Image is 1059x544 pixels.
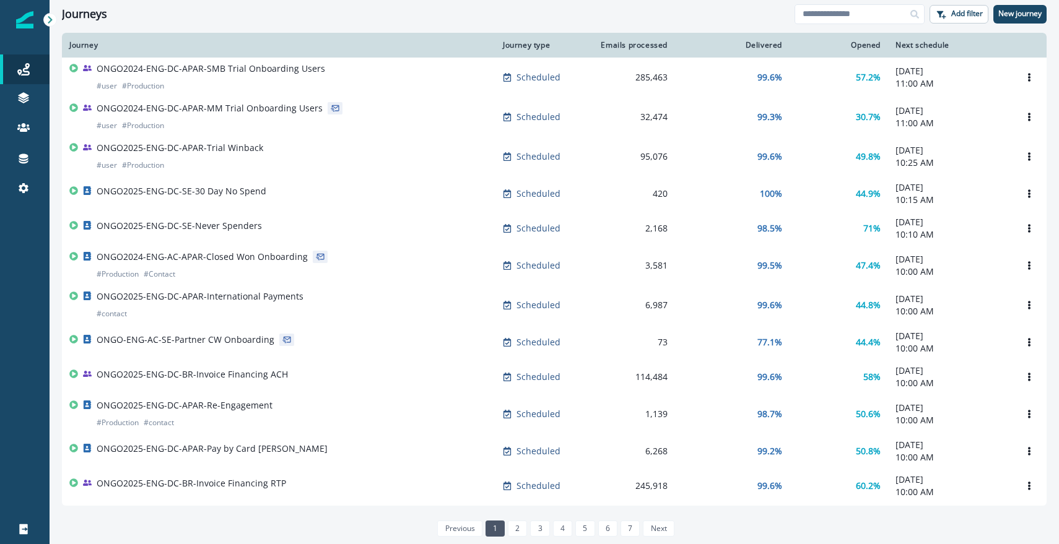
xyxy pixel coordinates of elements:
[516,71,560,84] p: Scheduled
[596,371,668,383] div: 114,484
[122,159,164,171] p: # Production
[621,520,640,537] a: Page 7
[896,65,1005,77] p: [DATE]
[757,222,782,235] p: 98.5%
[757,259,782,272] p: 99.5%
[930,5,988,24] button: Add filter
[97,251,308,263] p: ONGO2024-ENG-AC-APAR-Closed Won Onboarding
[896,402,1005,414] p: [DATE]
[97,63,325,75] p: ONGO2024-ENG-DC-APAR-SMB Trial Onboarding Users
[62,58,1047,97] a: ONGO2024-ENG-DC-APAR-SMB Trial Onboarding Users#user#ProductionScheduled285,46399.6%57.2%[DATE]11...
[596,480,668,492] div: 245,918
[896,414,1005,426] p: 10:00 AM
[596,71,668,84] div: 285,463
[97,334,274,346] p: ONGO-ENG-AC-SE-Partner CW Onboarding
[1019,368,1039,386] button: Options
[516,408,560,420] p: Scheduled
[896,216,1005,228] p: [DATE]
[896,228,1005,241] p: 10:10 AM
[596,299,668,311] div: 6,987
[896,377,1005,389] p: 10:00 AM
[62,394,1047,434] a: ONGO2025-ENG-DC-APAR-Re-Engagement#Production#contactScheduled1,13998.7%50.6%[DATE]10:00 AMOptions
[97,268,139,280] p: # Production
[596,111,668,123] div: 32,474
[575,520,595,537] a: Page 5
[757,480,782,492] p: 99.6%
[97,477,286,490] p: ONGO2025-ENG-DC-BR-Invoice Financing RTP
[856,408,881,420] p: 50.6%
[896,305,1005,317] p: 10:00 AM
[757,336,782,348] p: 77.1%
[516,150,560,163] p: Scheduled
[896,365,1005,377] p: [DATE]
[993,5,1047,24] button: New journey
[596,40,668,50] div: Emails processed
[503,40,581,50] div: Journey type
[896,451,1005,464] p: 10:00 AM
[62,246,1047,285] a: ONGO2024-ENG-AC-APAR-Closed Won Onboarding#Production#ContactScheduled3,58199.5%47.4%[DATE]10:00 ...
[62,434,1047,468] a: ONGO2025-ENG-DC-APAR-Pay by Card [PERSON_NAME]Scheduled6,26899.2%50.8%[DATE]10:00 AMOptions
[998,9,1042,18] p: New journey
[757,371,782,383] p: 99.6%
[97,443,328,455] p: ONGO2025-ENG-DC-APAR-Pay by Card [PERSON_NAME]
[896,157,1005,169] p: 10:25 AM
[97,308,127,320] p: # contact
[97,142,263,154] p: ONGO2025-ENG-DC-APAR-Trial Winback
[896,473,1005,486] p: [DATE]
[1019,442,1039,460] button: Options
[144,417,174,429] p: # contact
[486,520,505,537] a: Page 1 is your current page
[896,330,1005,342] p: [DATE]
[896,105,1005,117] p: [DATE]
[757,299,782,311] p: 99.6%
[1019,108,1039,126] button: Options
[596,222,668,235] div: 2,168
[896,266,1005,278] p: 10:00 AM
[508,520,527,537] a: Page 2
[62,176,1047,211] a: ONGO2025-ENG-DC-SE-30 Day No SpendScheduled420100%44.9%[DATE]10:15 AMOptions
[896,293,1005,305] p: [DATE]
[682,40,782,50] div: Delivered
[62,211,1047,246] a: ONGO2025-ENG-DC-SE-Never SpendersScheduled2,16898.5%71%[DATE]10:10 AMOptions
[97,220,262,232] p: ONGO2025-ENG-DC-SE-Never Spenders
[596,408,668,420] div: 1,139
[1019,147,1039,166] button: Options
[856,71,881,84] p: 57.2%
[856,259,881,272] p: 47.4%
[951,9,983,18] p: Add filter
[62,7,107,21] h1: Journeys
[69,40,488,50] div: Journey
[856,111,881,123] p: 30.7%
[596,259,668,272] div: 3,581
[434,520,674,537] ul: Pagination
[896,144,1005,157] p: [DATE]
[516,336,560,348] p: Scheduled
[896,181,1005,194] p: [DATE]
[896,194,1005,206] p: 10:15 AM
[516,111,560,123] p: Scheduled
[1019,477,1039,495] button: Options
[553,520,572,537] a: Page 4
[97,290,303,303] p: ONGO2025-ENG-DC-APAR-International Payments
[97,399,272,412] p: ONGO2025-ENG-DC-APAR-Re-Engagement
[896,486,1005,498] p: 10:00 AM
[97,119,117,132] p: # user
[856,299,881,311] p: 44.8%
[516,445,560,457] p: Scheduled
[596,445,668,457] div: 6,268
[856,445,881,457] p: 50.8%
[863,371,881,383] p: 58%
[62,325,1047,360] a: ONGO-ENG-AC-SE-Partner CW OnboardingScheduled7377.1%44.4%[DATE]10:00 AMOptions
[530,520,549,537] a: Page 3
[516,259,560,272] p: Scheduled
[122,119,164,132] p: # Production
[863,222,881,235] p: 71%
[896,40,1005,50] div: Next schedule
[757,408,782,420] p: 98.7%
[1019,333,1039,352] button: Options
[643,520,674,537] a: Next page
[760,188,782,200] p: 100%
[97,417,139,429] p: # Production
[97,185,266,197] p: ONGO2025-ENG-DC-SE-30 Day No Spend
[144,268,175,280] p: # Contact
